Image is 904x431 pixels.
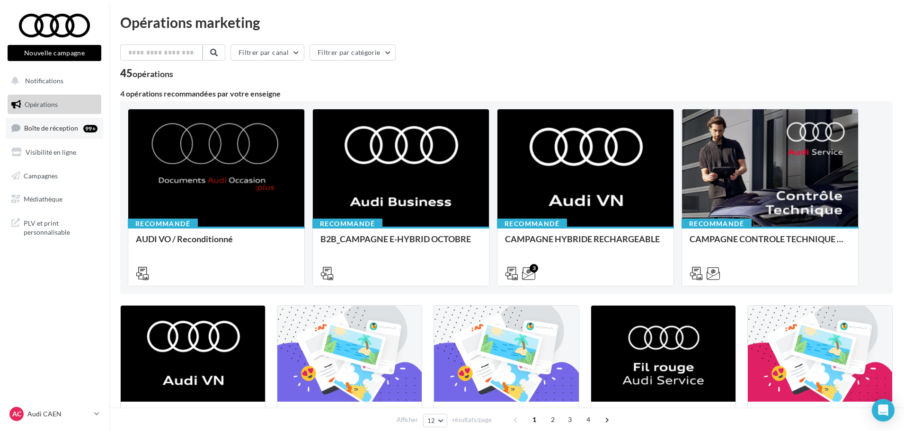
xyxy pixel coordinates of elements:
[530,264,538,273] div: 3
[505,234,666,253] div: CAMPAGNE HYBRIDE RECHARGEABLE
[8,405,101,423] a: AC Audi CAEN
[24,195,62,203] span: Médiathèque
[120,15,893,29] div: Opérations marketing
[312,219,382,229] div: Recommandé
[427,417,435,424] span: 12
[128,219,198,229] div: Recommandé
[6,213,103,241] a: PLV et print personnalisable
[581,412,596,427] span: 4
[497,219,567,229] div: Recommandé
[545,412,560,427] span: 2
[26,148,76,156] span: Visibilité en ligne
[6,71,99,91] button: Notifications
[25,100,58,108] span: Opérations
[120,90,893,97] div: 4 opérations recommandées par votre enseigne
[690,234,851,253] div: CAMPAGNE CONTROLE TECHNIQUE 25€ OCTOBRE
[872,399,895,422] div: Open Intercom Messenger
[6,95,103,114] a: Opérations
[397,415,418,424] span: Afficher
[120,68,173,79] div: 45
[6,142,103,162] a: Visibilité en ligne
[6,189,103,209] a: Médiathèque
[230,44,304,61] button: Filtrer par canal
[562,412,577,427] span: 3
[24,124,78,132] span: Boîte de réception
[527,412,542,427] span: 1
[8,45,101,61] button: Nouvelle campagne
[682,219,752,229] div: Recommandé
[310,44,396,61] button: Filtrer par catégorie
[12,409,21,419] span: AC
[133,70,173,78] div: opérations
[136,234,297,253] div: AUDI VO / Reconditionné
[320,234,481,253] div: B2B_CAMPAGNE E-HYBRID OCTOBRE
[25,77,63,85] span: Notifications
[452,415,492,424] span: résultats/page
[24,217,97,237] span: PLV et print personnalisable
[423,414,447,427] button: 12
[83,125,97,132] div: 99+
[24,171,58,179] span: Campagnes
[6,118,103,138] a: Boîte de réception99+
[6,166,103,186] a: Campagnes
[27,409,90,419] p: Audi CAEN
